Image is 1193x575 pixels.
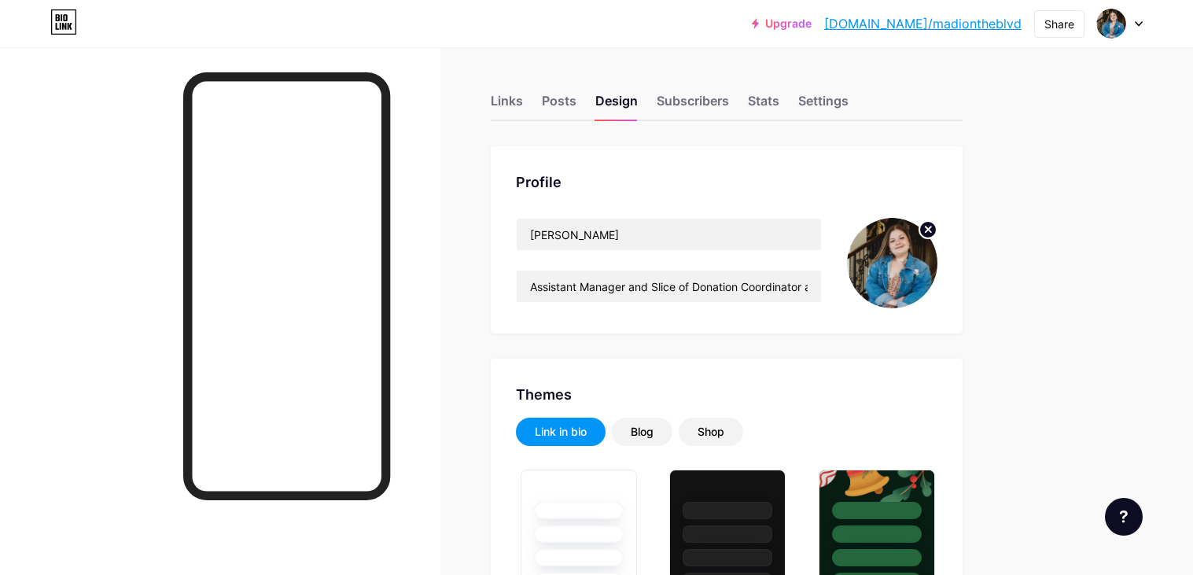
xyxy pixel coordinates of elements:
img: Madi Suggs [847,218,937,308]
div: Link in bio [535,424,587,440]
a: Upgrade [752,17,812,30]
div: Settings [798,91,849,120]
img: Madi Suggs [1096,9,1126,39]
div: Stats [748,91,779,120]
div: Design [595,91,638,120]
a: [DOMAIN_NAME]/madiontheblvd [824,14,1022,33]
div: Shop [698,424,724,440]
div: Subscribers [657,91,729,120]
div: Profile [516,171,937,193]
div: Links [491,91,523,120]
div: Themes [516,384,937,405]
input: Bio [517,271,821,302]
div: Blog [631,424,654,440]
input: Name [517,219,821,250]
div: Posts [542,91,576,120]
div: Share [1044,16,1074,32]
